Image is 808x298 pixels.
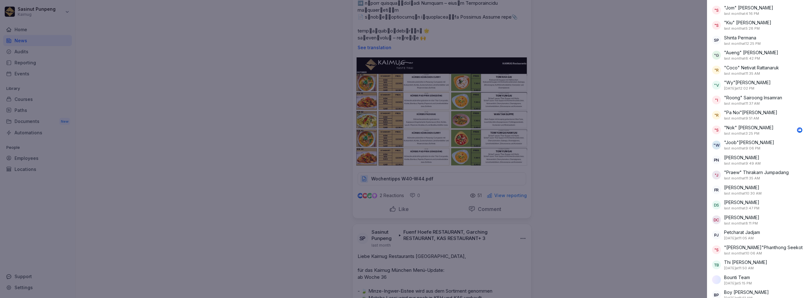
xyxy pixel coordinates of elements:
[724,64,779,71] p: "Coco" Netivat Rattanaruk
[724,11,759,16] p: September 19, 2025 at 4:16 PM
[724,124,774,131] p: "Nok" [PERSON_NAME]
[712,231,721,239] div: PJ
[724,281,752,286] p: October 1, 2025 at 5:15 PM
[724,214,759,221] p: [PERSON_NAME]
[712,275,721,284] img: puuj4fqxlj6wm2vyj37fzh58.png
[724,169,789,176] p: "Praew" Thirakarn Jumpadang
[724,251,762,256] p: September 17, 2025 at 10:06 AM
[712,6,721,15] div: "S
[724,191,762,196] p: September 18, 2025 at 10:30 AM
[724,146,760,151] p: September 19, 2025 at 9:06 PM
[724,206,759,211] p: September 25, 2025 at 3:47 PM
[712,36,721,44] div: SP
[724,34,756,41] p: Shinta Permana
[724,4,773,11] p: "Jom" [PERSON_NAME]
[724,86,754,91] p: October 2, 2025 at 12:02 PM
[724,49,778,56] p: "Aueng" [PERSON_NAME]
[712,21,721,30] div: "S
[724,41,761,46] p: September 29, 2025 at 12:25 PM
[712,126,721,134] div: "S
[712,245,721,254] div: "S
[797,127,802,132] img: like
[724,131,759,136] p: September 19, 2025 at 3:25 PM
[724,154,759,161] p: [PERSON_NAME]
[712,141,721,149] div: "W
[724,71,760,76] p: September 17, 2025 at 11:35 AM
[724,229,760,236] p: Petcharat Jadjam
[712,96,721,104] div: "I
[724,184,759,191] p: [PERSON_NAME]
[724,116,759,121] p: September 17, 2025 at 9:51 AM
[712,201,721,209] div: DS
[724,266,754,271] p: October 2, 2025 at 11:50 AM
[724,244,803,251] p: "[PERSON_NAME]"Phanthong Seekot
[724,19,771,26] p: "Kiu" [PERSON_NAME]
[724,274,750,281] p: Bounti Team
[724,199,759,206] p: [PERSON_NAME]
[712,81,721,90] div: "V
[712,215,721,224] div: DC
[724,79,771,86] p: "Wy"[PERSON_NAME]
[712,66,721,74] div: "R
[724,221,758,226] p: September 18, 2025 at 8:11 PM
[724,26,760,31] p: September 17, 2025 at 5:28 PM
[724,289,769,295] p: Boy [PERSON_NAME]
[724,139,774,146] p: "Joob"[PERSON_NAME]
[724,259,767,266] p: Thi [PERSON_NAME]
[724,236,754,241] p: October 1, 2025 at 11:05 AM
[724,161,761,166] p: September 17, 2025 at 9:49 AM
[724,109,777,116] p: "Pa Noi"[PERSON_NAME]
[724,101,760,106] p: September 17, 2025 at 11:37 AM
[724,176,760,181] p: September 19, 2025 at 11:35 AM
[712,111,721,120] div: "R
[724,56,760,61] p: September 18, 2025 at 6:42 PM
[724,94,782,101] p: "Roong" Sairoong Insamran
[712,155,721,164] div: PN
[712,51,721,60] div: "G
[712,171,721,179] div: "J
[712,185,721,194] div: FR
[712,260,721,269] div: TB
